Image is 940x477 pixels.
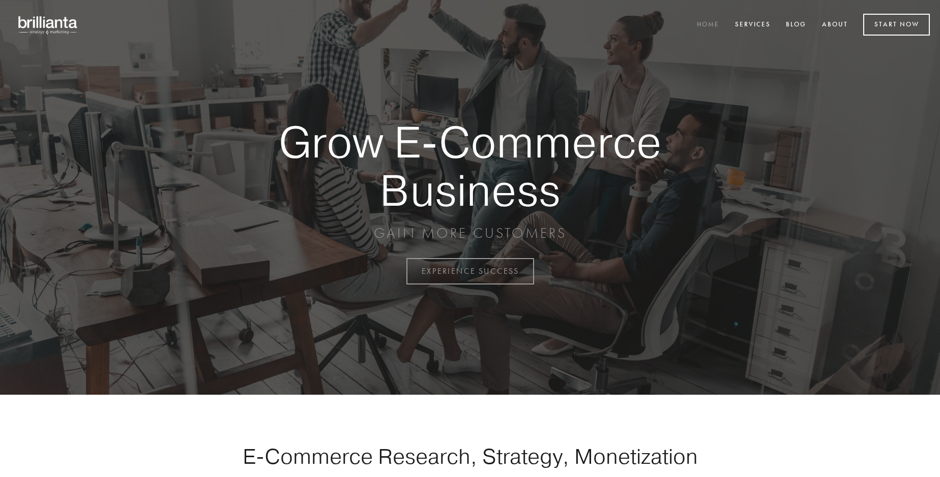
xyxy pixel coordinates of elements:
a: Blog [779,17,813,34]
p: GAIN MORE CUSTOMERS [243,224,697,242]
a: EXPERIENCE SUCCESS [406,258,534,284]
a: Start Now [863,14,930,36]
a: Home [690,17,726,34]
img: brillianta - research, strategy, marketing [10,10,86,40]
strong: Grow E-Commerce Business [243,118,697,214]
a: About [815,17,855,34]
a: Services [728,17,777,34]
h1: E-Commerce Research, Strategy, Monetization [211,443,729,469]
